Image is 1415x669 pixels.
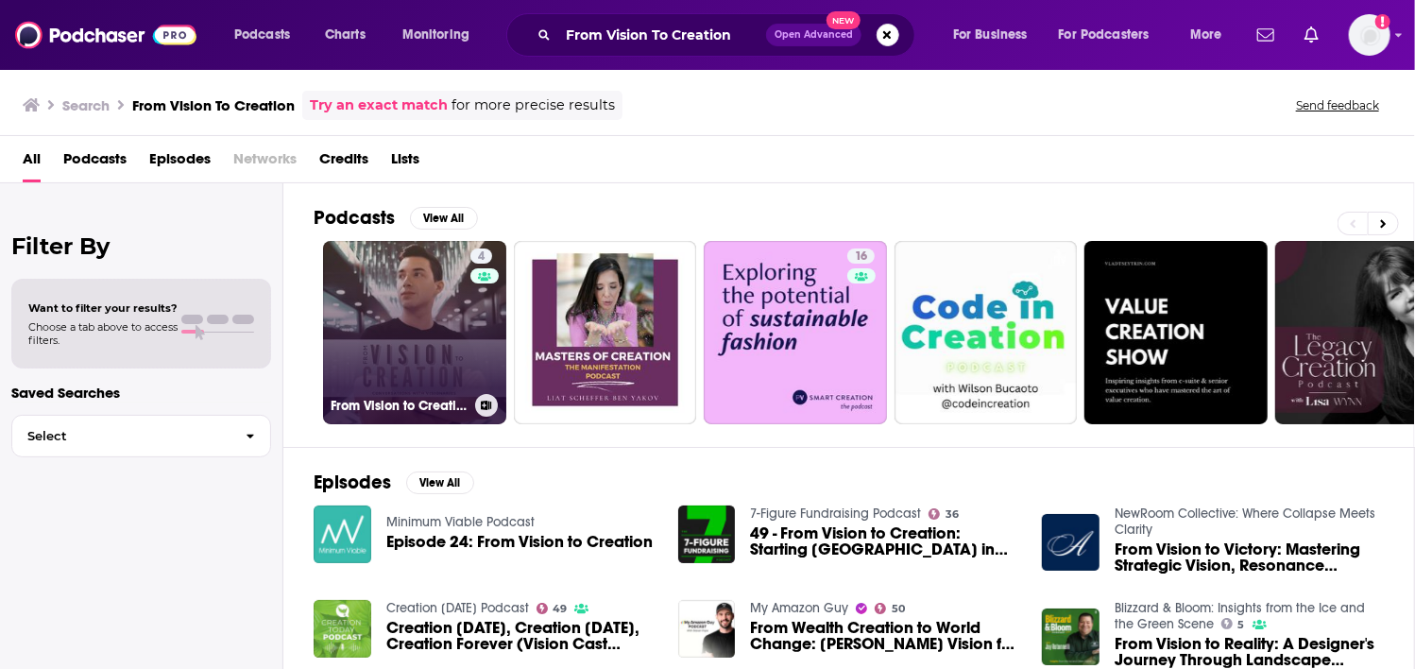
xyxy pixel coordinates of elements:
[11,232,271,260] h2: Filter By
[319,144,368,182] a: Credits
[15,17,196,53] img: Podchaser - Follow, Share and Rate Podcasts
[750,600,848,616] a: My Amazon Guy
[1250,19,1282,51] a: Show notifications dropdown
[149,144,211,182] a: Episodes
[11,415,271,457] button: Select
[750,525,1019,557] a: 49 - From Vision to Creation: Starting Musizi University in Uganda with Elaine Alowo-Matovu and T...
[12,430,230,442] span: Select
[406,472,474,494] button: View All
[314,600,371,658] img: Creation Yesterday, Creation Today, Creation Forever (Vision Cast 2025) with Eric Hovind | Creati...
[314,471,474,494] a: EpisodesView All
[313,20,377,50] a: Charts
[750,620,1019,652] span: From Wealth Creation to World Change: [PERSON_NAME] Vision for a Lasting Legacy
[750,620,1019,652] a: From Wealth Creation to World Change: Steven Pope's Vision for a Lasting Legacy
[386,620,656,652] span: Creation [DATE], Creation [DATE], Creation Forever (Vision Cast 2025) with [PERSON_NAME] | Creati...
[750,506,921,522] a: 7-Figure Fundraising Podcast
[1042,514,1100,572] img: From Vision to Victory: Mastering Strategic Vision, Resonance Branding & Time Creation for Lastin...
[827,11,861,29] span: New
[537,603,568,614] a: 49
[314,506,371,563] img: Episode 24: From Vision to Creation
[1047,20,1177,50] button: open menu
[704,241,887,424] a: 16
[1115,600,1365,632] a: Blizzard & Bloom: Insights from the Ice and the Green Scene
[855,248,867,266] span: 16
[553,605,567,613] span: 49
[389,20,494,50] button: open menu
[946,510,959,519] span: 36
[11,384,271,402] p: Saved Searches
[386,514,535,530] a: Minimum Viable Podcast
[391,144,419,182] a: Lists
[1375,14,1390,29] svg: Add a profile image
[314,206,478,230] a: PodcastsView All
[892,605,905,613] span: 50
[678,600,736,658] img: From Wealth Creation to World Change: Steven Pope's Vision for a Lasting Legacy
[325,22,366,48] span: Charts
[875,603,905,614] a: 50
[1115,506,1375,538] a: NewRoom Collective: Where Collapse Meets Clarity
[132,96,295,114] h3: From Vision To Creation
[1190,22,1222,48] span: More
[1042,609,1100,666] img: From Vision to Reality: A Designer's Journey Through Landscape Creation
[524,13,933,57] div: Search podcasts, credits, & more...
[558,20,766,50] input: Search podcasts, credits, & more...
[221,20,315,50] button: open menu
[28,320,178,347] span: Choose a tab above to access filters.
[750,525,1019,557] span: 49 - From Vision to Creation: Starting [GEOGRAPHIC_DATA] in [GEOGRAPHIC_DATA] with [PERSON_NAME] ...
[766,24,861,46] button: Open AdvancedNew
[386,620,656,652] a: Creation Yesterday, Creation Today, Creation Forever (Vision Cast 2025) with Eric Hovind | Creati...
[28,301,178,315] span: Want to filter your results?
[1349,14,1390,56] span: Logged in as TaraKennedy
[402,22,469,48] span: Monitoring
[1297,19,1326,51] a: Show notifications dropdown
[1349,14,1390,56] img: User Profile
[452,94,615,116] span: for more precise results
[940,20,1051,50] button: open menu
[63,144,127,182] a: Podcasts
[929,508,959,520] a: 36
[410,207,478,230] button: View All
[470,249,492,264] a: 4
[1115,636,1384,668] a: From Vision to Reality: A Designer's Journey Through Landscape Creation
[323,241,506,424] a: 4From Vision to Creation
[314,471,391,494] h2: Episodes
[23,144,41,182] a: All
[386,534,653,550] a: Episode 24: From Vision to Creation
[386,600,529,616] a: Creation Today Podcast
[331,398,468,414] h3: From Vision to Creation
[314,206,395,230] h2: Podcasts
[1177,20,1246,50] button: open menu
[233,144,297,182] span: Networks
[775,30,853,40] span: Open Advanced
[1221,618,1245,629] a: 5
[1059,22,1150,48] span: For Podcasters
[1238,621,1245,629] span: 5
[678,506,736,563] img: 49 - From Vision to Creation: Starting Musizi University in Uganda with Elaine Alowo-Matovu and T...
[310,94,448,116] a: Try an exact match
[1349,14,1390,56] button: Show profile menu
[234,22,290,48] span: Podcasts
[1290,97,1385,113] button: Send feedback
[1115,541,1384,574] a: From Vision to Victory: Mastering Strategic Vision, Resonance Branding & Time Creation for Lastin...
[478,248,485,266] span: 4
[847,249,875,264] a: 16
[62,96,110,114] h3: Search
[953,22,1028,48] span: For Business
